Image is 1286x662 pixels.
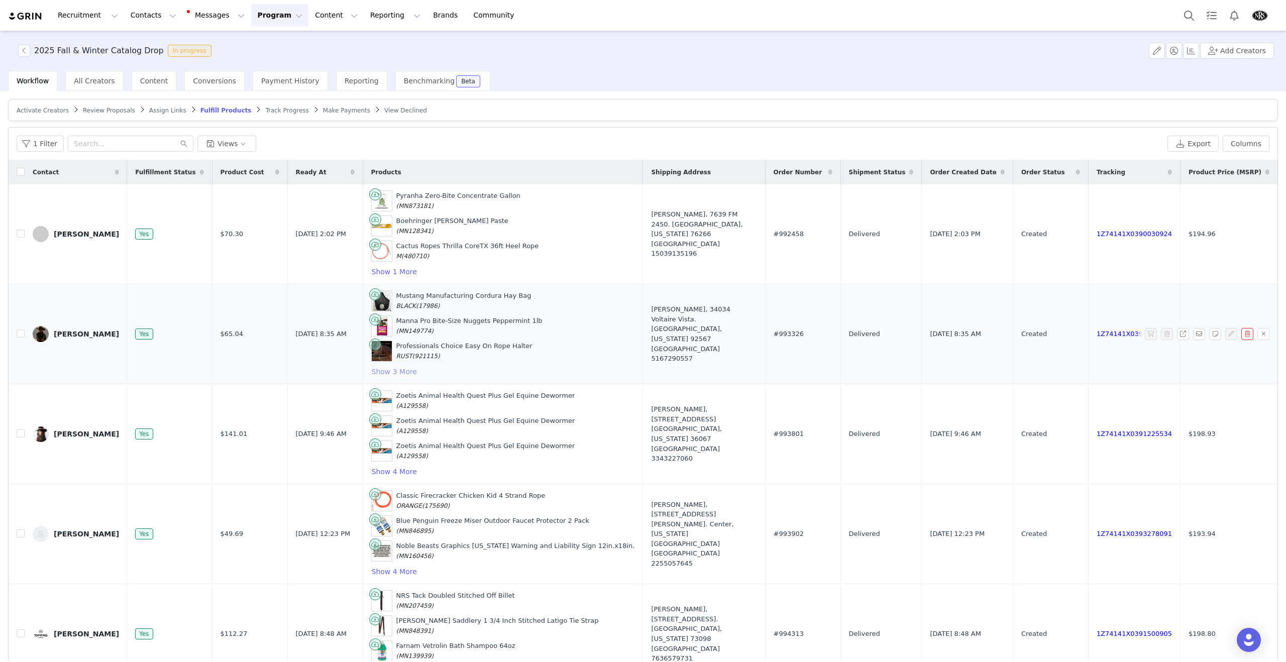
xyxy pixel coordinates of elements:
[372,291,392,311] img: Product Image
[396,527,434,534] span: (MN846895)
[396,541,635,561] div: Noble Beasts Graphics [US_STATE] Warning and Liability Sign 12in.x18in.
[396,427,428,434] span: (A129558)
[651,559,757,569] div: 2255057645
[651,500,757,569] div: [PERSON_NAME], [STREET_ADDRESS][PERSON_NAME]. Center, [US_STATE][GEOGRAPHIC_DATA] [GEOGRAPHIC_DATA]
[1021,629,1047,639] span: Created
[651,209,757,259] div: [PERSON_NAME], 7639 FM 2450. [GEOGRAPHIC_DATA], [US_STATE] 76266 [GEOGRAPHIC_DATA]
[372,416,392,436] img: Product Image
[135,168,195,177] span: Fulfillment Status
[17,136,64,152] button: 1 Filter
[1178,4,1200,27] button: Search
[149,107,186,114] span: Assign Links
[18,45,216,57] span: [object Object]
[396,216,508,236] div: Boehringer [PERSON_NAME] Paste
[68,136,193,152] input: Search...
[221,329,244,339] span: $65.04
[251,4,308,27] button: Program
[1201,4,1223,27] a: Tasks
[427,4,467,27] a: Brands
[849,168,906,177] span: Shipment Status
[372,391,392,411] img: Product Image
[33,326,49,342] img: 8288eed9-3ed3-472c-8065-df1617d3a7f2.jpg
[1021,529,1047,539] span: Created
[384,107,427,114] span: View Declined
[1223,136,1269,152] button: Columns
[396,391,575,410] div: Zoetis Animal Health Quest Plus Gel Equine Dewormer
[221,229,244,239] span: $70.30
[33,326,119,342] a: [PERSON_NAME]
[135,628,153,639] span: Yes
[371,566,417,578] button: Show 4 More
[1223,4,1245,27] button: Notifications
[774,429,804,439] span: #993801
[396,616,599,635] div: [PERSON_NAME] Saddlery 1 3/4 Inch Stitched Latigo Tie Strap
[651,354,757,364] div: 5167290557
[371,168,401,177] span: Products
[396,641,515,660] div: Farnam Vetrolin Bath Shampoo 64oz
[296,229,346,239] span: [DATE] 2:02 PM
[849,329,880,339] span: Delivered
[296,429,347,439] span: [DATE] 9:46 AM
[372,516,392,536] img: Product Image
[396,502,422,509] span: ORANGE
[372,241,392,261] img: Product Image
[372,641,392,661] img: Product Image
[849,629,880,639] span: Delivered
[396,491,546,510] div: Classic Firecracker Chicken Kid 4 Strand Rope
[396,416,575,435] div: Zoetis Animal Health Quest Plus Gel Equine Dewormer
[193,77,236,85] span: Conversions
[461,78,475,84] div: Beta
[197,136,256,152] button: Views
[396,602,434,609] span: (MN207459)
[396,191,520,210] div: Pyranha Zero-Bite Concentrate Gallon
[396,316,543,336] div: Manna Pro Bite-Size Nuggets Peppermint 1lb
[930,529,985,539] span: [DATE] 12:23 PM
[296,629,347,639] span: [DATE] 8:48 AM
[412,353,440,360] span: (921115)
[396,202,434,209] span: (MN873181)
[416,302,440,309] span: (17986)
[1021,429,1047,439] span: Created
[651,249,757,259] div: 15039135196
[1097,330,1172,338] a: 1Z74141X0395119759
[54,530,119,538] div: [PERSON_NAME]
[221,629,248,639] span: $112.27
[396,453,428,460] span: (A129558)
[296,329,347,339] span: [DATE] 8:35 AM
[396,516,589,535] div: Blue Penguin Freeze Miser Outdoor Faucet Protector 2 Pack
[396,652,434,659] span: (MN139939)
[1193,328,1209,340] span: Send Email
[651,404,757,463] div: [PERSON_NAME], [STREET_ADDRESS] [GEOGRAPHIC_DATA], [US_STATE] 36067 [GEOGRAPHIC_DATA]
[930,629,981,639] span: [DATE] 8:48 AM
[168,45,211,57] span: In progress
[396,591,515,610] div: NRS Tack Doubled Stitched Off Billet
[930,229,980,239] span: [DATE] 2:03 PM
[372,316,392,336] img: Product Image
[1237,628,1261,652] div: Open Intercom Messenger
[265,107,308,114] span: Track Progress
[8,12,43,21] a: grin logo
[1021,229,1047,239] span: Created
[180,140,187,147] i: icon: search
[33,426,49,442] img: f003e81a-f446-4e7a-be97-4b130e40b24c.jpg
[33,168,59,177] span: Contact
[261,77,319,85] span: Payment History
[1252,8,1268,24] img: 3b6f1d63-3463-4861-9c34-5ae6bc07c83f.png
[1097,430,1172,437] a: 1Z74141X0391225534
[1021,329,1047,339] span: Created
[372,341,392,361] img: Product Image
[296,529,351,539] span: [DATE] 12:23 PM
[1097,630,1172,637] a: 1Z74141X0391500905
[1200,43,1274,59] button: Add Creators
[33,626,49,642] img: 6fb71c9b-448e-4586-98e1-6c797b620d1d.jpg
[396,402,428,409] span: (A129558)
[404,77,455,85] span: Benchmarking
[54,630,119,638] div: [PERSON_NAME]
[323,107,370,114] span: Make Payments
[135,328,153,340] span: Yes
[1246,8,1278,24] button: Profile
[183,4,251,27] button: Messages
[651,304,757,363] div: [PERSON_NAME], 34034 Voltaire Vista. [GEOGRAPHIC_DATA], [US_STATE] 92567 [GEOGRAPHIC_DATA]
[372,591,392,611] img: Product Image
[221,168,264,177] span: Product Cost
